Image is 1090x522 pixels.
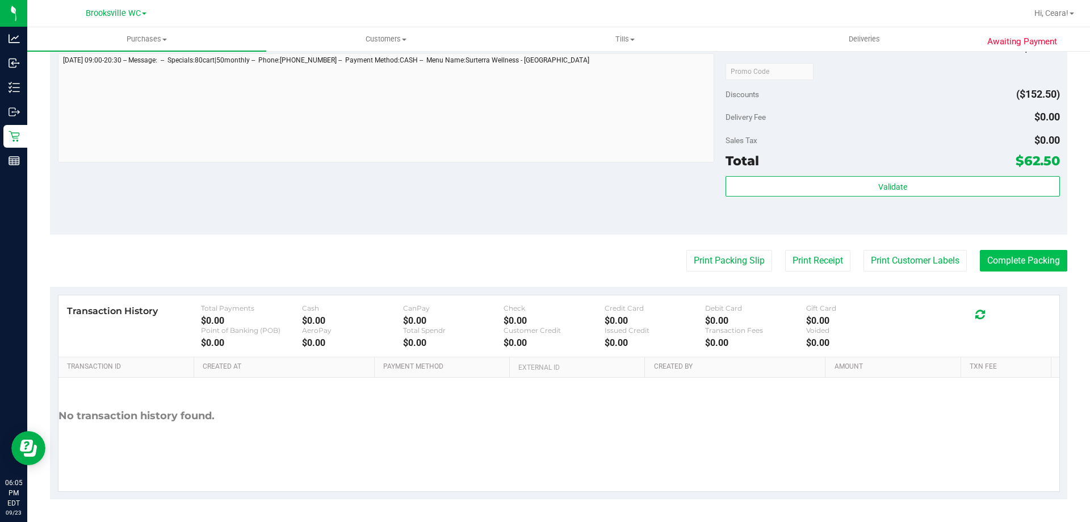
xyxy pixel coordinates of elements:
inline-svg: Inventory [9,82,20,93]
div: $0.00 [605,337,706,348]
div: Total Payments [201,304,302,312]
span: Tills [506,34,744,44]
inline-svg: Inbound [9,57,20,69]
div: Credit Card [605,304,706,312]
button: Validate [726,176,1059,197]
div: No transaction history found. [58,378,215,454]
div: $0.00 [302,315,403,326]
div: Point of Banking (POB) [201,326,302,335]
button: Print Packing Slip [686,250,772,272]
inline-svg: Analytics [9,33,20,44]
a: Amount [835,362,957,371]
span: Discounts [726,84,759,105]
span: Hi, Ceara! [1034,9,1068,18]
div: CanPay [403,304,504,312]
span: $62.50 [1016,153,1060,169]
th: External ID [509,357,644,378]
span: Subtotal [726,44,753,53]
inline-svg: Reports [9,155,20,166]
button: Print Customer Labels [863,250,967,272]
div: $0.00 [504,315,605,326]
span: Customers [267,34,505,44]
div: $0.00 [201,337,302,348]
div: Gift Card [806,304,907,312]
div: Customer Credit [504,326,605,335]
a: Deliveries [745,27,984,51]
button: Complete Packing [980,250,1067,272]
span: Awaiting Payment [987,35,1057,48]
div: $0.00 [403,315,504,326]
div: $0.00 [806,337,907,348]
div: Issued Credit [605,326,706,335]
span: $215.00 [1023,42,1060,54]
a: Purchases [27,27,266,51]
span: $0.00 [1034,134,1060,146]
a: Payment Method [383,362,505,371]
div: Cash [302,304,403,312]
span: $0.00 [1034,111,1060,123]
button: Print Receipt [785,250,850,272]
a: Txn Fee [970,362,1046,371]
div: $0.00 [705,337,806,348]
span: Deliveries [833,34,895,44]
div: Transaction Fees [705,326,806,335]
div: Total Spendr [403,326,504,335]
div: $0.00 [705,315,806,326]
span: Sales Tax [726,136,757,145]
div: $0.00 [302,337,403,348]
div: $0.00 [403,337,504,348]
div: AeroPay [302,326,403,335]
a: Customers [266,27,505,51]
span: Brooksville WC [86,9,141,18]
span: ($152.50) [1016,88,1060,100]
a: Tills [505,27,744,51]
a: Created By [654,362,821,371]
span: Delivery Fee [726,112,766,122]
span: Purchases [27,34,266,44]
div: $0.00 [504,337,605,348]
div: $0.00 [806,315,907,326]
div: $0.00 [201,315,302,326]
p: 06:05 PM EDT [5,478,22,508]
div: $0.00 [605,315,706,326]
span: Total [726,153,759,169]
span: Validate [878,182,907,191]
div: Check [504,304,605,312]
a: Transaction ID [67,362,190,371]
input: Promo Code [726,63,814,80]
p: 09/23 [5,508,22,517]
inline-svg: Outbound [9,106,20,118]
iframe: Resource center [11,431,45,465]
div: Voided [806,326,907,335]
div: Debit Card [705,304,806,312]
a: Created At [203,362,370,371]
inline-svg: Retail [9,131,20,142]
